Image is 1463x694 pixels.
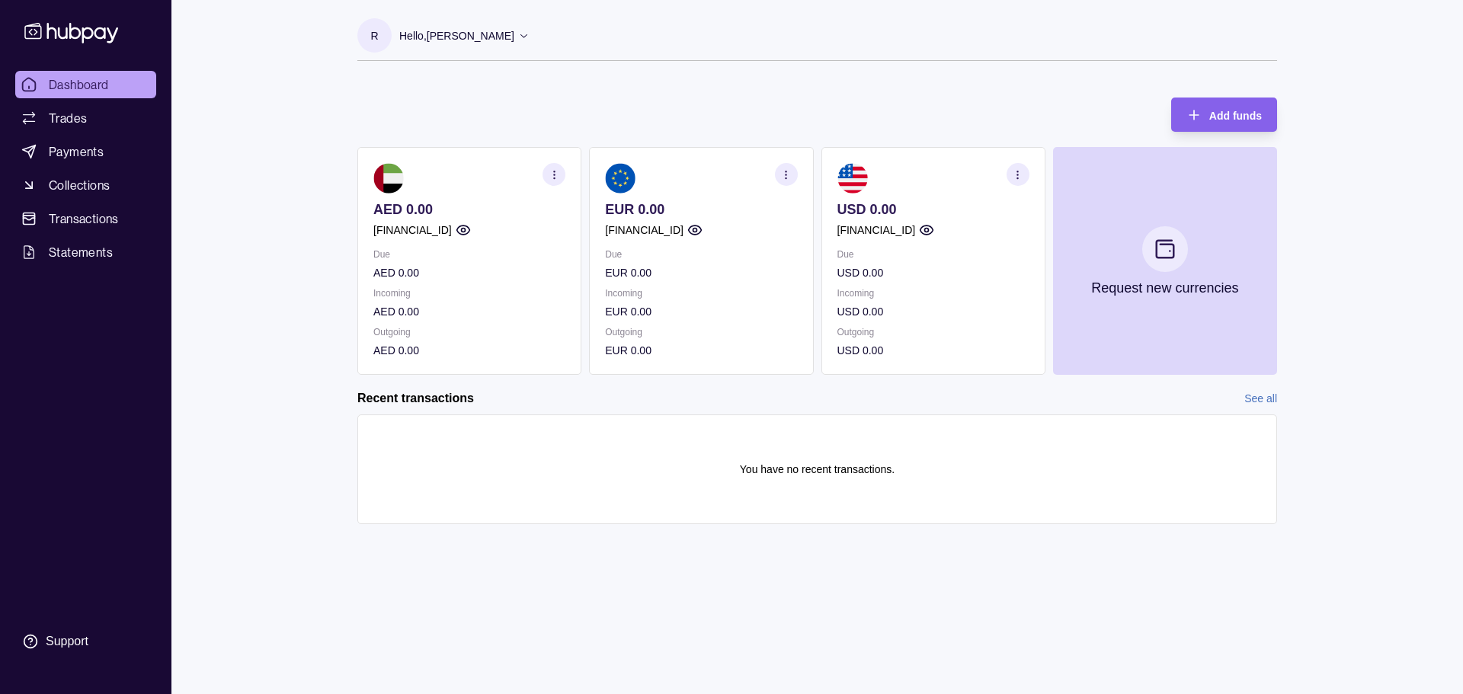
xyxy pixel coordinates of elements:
p: EUR 0.00 [605,201,797,218]
p: Outgoing [605,324,797,341]
p: [FINANCIAL_ID] [373,222,452,238]
h2: Recent transactions [357,390,474,407]
a: Collections [15,171,156,199]
span: Statements [49,243,113,261]
span: Dashboard [49,75,109,94]
a: Support [15,625,156,657]
p: AED 0.00 [373,303,565,320]
a: Statements [15,238,156,266]
p: [FINANCIAL_ID] [605,222,683,238]
span: Collections [49,176,110,194]
p: [FINANCIAL_ID] [837,222,916,238]
p: USD 0.00 [837,264,1029,281]
a: Payments [15,138,156,165]
a: Transactions [15,205,156,232]
p: USD 0.00 [837,303,1029,320]
p: Outgoing [837,324,1029,341]
p: USD 0.00 [837,201,1029,218]
p: Due [605,246,797,263]
p: AED 0.00 [373,264,565,281]
button: Request new currencies [1053,147,1277,375]
p: Request new currencies [1091,280,1238,296]
p: Due [373,246,565,263]
p: USD 0.00 [837,342,1029,359]
a: Dashboard [15,71,156,98]
span: Trades [49,109,87,127]
p: Incoming [605,285,797,302]
p: Due [837,246,1029,263]
button: Add funds [1171,98,1277,132]
a: See all [1244,390,1277,407]
p: AED 0.00 [373,342,565,359]
p: Incoming [373,285,565,302]
p: Hello, [PERSON_NAME] [399,27,514,44]
p: You have no recent transactions. [740,461,895,478]
p: EUR 0.00 [605,264,797,281]
img: ae [373,163,404,193]
p: AED 0.00 [373,201,565,218]
span: Payments [49,142,104,161]
img: us [837,163,868,193]
p: Outgoing [373,324,565,341]
span: Transactions [49,209,119,228]
a: Trades [15,104,156,132]
p: EUR 0.00 [605,303,797,320]
p: EUR 0.00 [605,342,797,359]
img: eu [605,163,635,193]
p: Incoming [837,285,1029,302]
div: Support [46,633,88,650]
span: Add funds [1209,110,1262,122]
p: R [370,27,378,44]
